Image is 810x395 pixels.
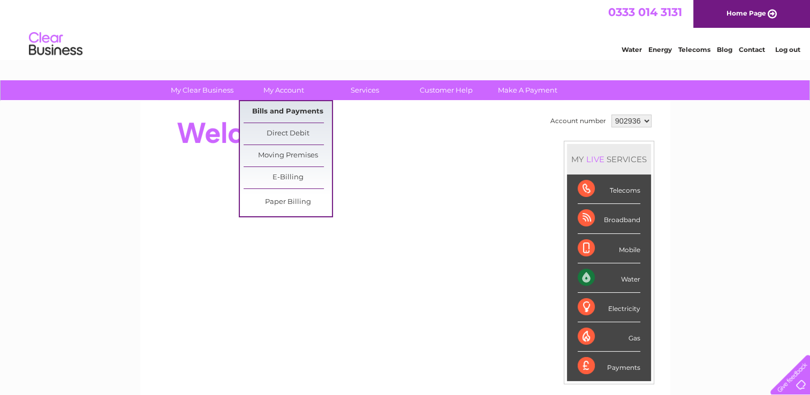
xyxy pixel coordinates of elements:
a: 0333 014 3131 [608,5,682,19]
a: Customer Help [402,80,490,100]
a: Services [321,80,409,100]
a: My Clear Business [158,80,246,100]
td: Account number [548,112,609,130]
a: Blog [717,45,732,54]
div: Clear Business is a trading name of Verastar Limited (registered in [GEOGRAPHIC_DATA] No. 3667643... [153,6,658,52]
a: E-Billing [244,167,332,188]
a: Water [622,45,642,54]
div: Telecoms [578,174,640,204]
div: Broadband [578,204,640,233]
div: LIVE [584,154,607,164]
div: Mobile [578,234,640,263]
a: My Account [239,80,328,100]
a: Make A Payment [483,80,572,100]
img: logo.png [28,28,83,60]
a: Paper Billing [244,192,332,213]
div: Gas [578,322,640,352]
a: Bills and Payments [244,101,332,123]
div: Payments [578,352,640,381]
div: Water [578,263,640,293]
a: Direct Debit [244,123,332,145]
div: MY SERVICES [567,144,651,174]
a: Telecoms [678,45,710,54]
a: Contact [739,45,765,54]
div: Electricity [578,293,640,322]
a: Moving Premises [244,145,332,166]
a: Energy [648,45,672,54]
a: Log out [775,45,800,54]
